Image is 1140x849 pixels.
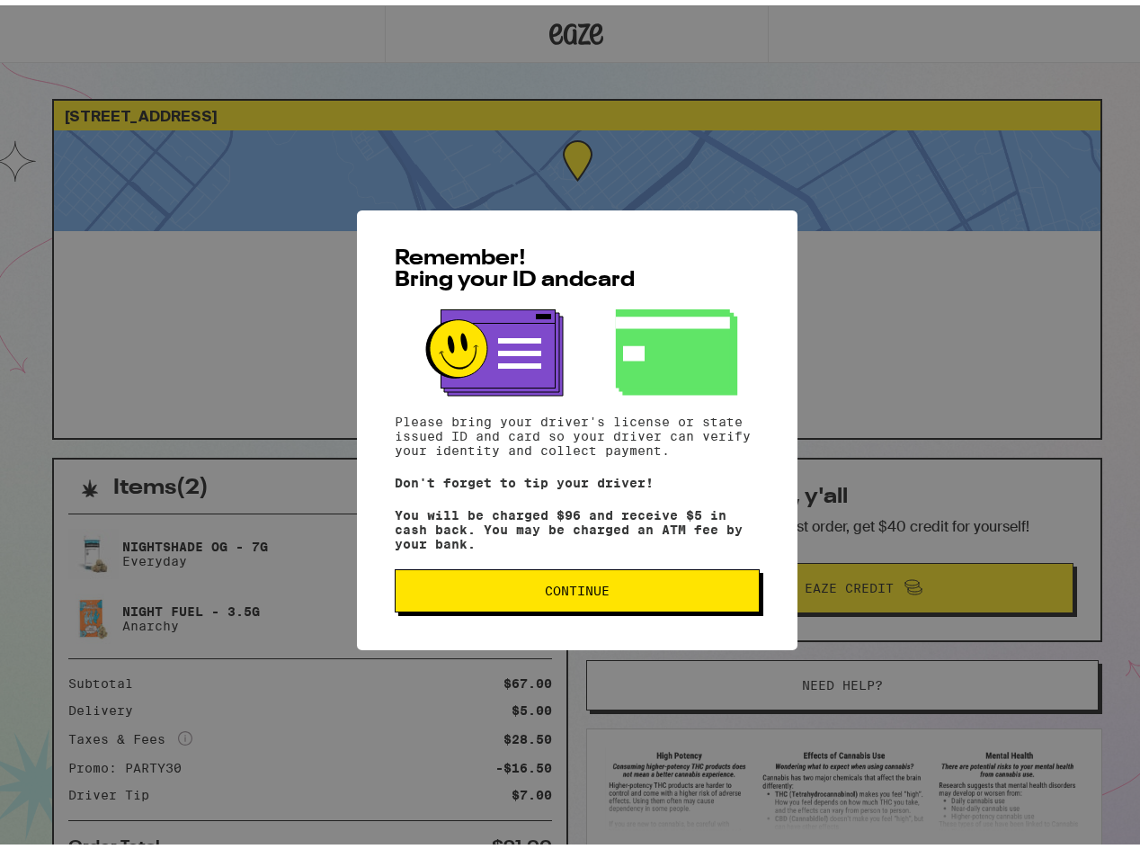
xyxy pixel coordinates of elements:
button: Continue [395,564,760,607]
span: Continue [545,579,610,592]
p: Don't forget to tip your driver! [395,470,760,485]
p: Please bring your driver's license or state issued ID and card so your driver can verify your ide... [395,409,760,452]
span: Remember! Bring your ID and card [395,243,635,286]
p: You will be charged $96 and receive $5 in cash back. You may be charged an ATM fee by your bank. [395,503,760,546]
span: Hi. Need any help? [11,13,129,27]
